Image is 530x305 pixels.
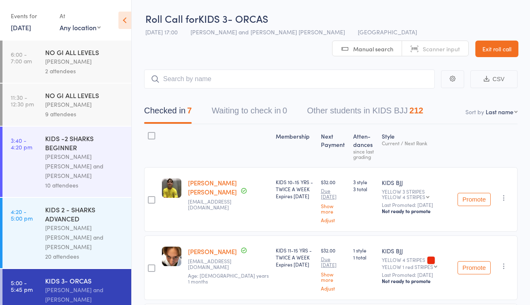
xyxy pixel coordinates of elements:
[190,28,345,36] span: [PERSON_NAME] and [PERSON_NAME] [PERSON_NAME]
[378,128,454,163] div: Style
[187,106,192,115] div: 7
[382,272,451,278] small: Last Promoted: [DATE]
[145,12,198,25] span: Roll Call for
[2,127,131,197] a: 3:40 -4:20 pmKIDS -2 SHARKS BEGINNER[PERSON_NAME] [PERSON_NAME] and [PERSON_NAME]10 attendees
[2,198,131,268] a: 4:20 -5:00 pmKIDS 2 - SHARKS ADVANCED[PERSON_NAME] [PERSON_NAME] and [PERSON_NAME]20 attendees
[382,257,451,269] div: YELLOW 4 STRIPES
[353,178,375,185] span: 3 style
[382,194,425,199] div: YELLOW 4 STRIPES
[276,261,314,268] div: Expires [DATE]
[353,149,375,159] div: since last grading
[382,278,451,284] div: Not ready to promote
[321,178,347,223] div: $32.00
[11,9,51,23] div: Events for
[382,189,451,199] div: YELLOW 3 STRIPES
[145,28,178,36] span: [DATE] 17:00
[11,208,33,221] time: 4:20 - 5:00 pm
[382,140,451,146] div: Current / Next Rank
[382,208,451,214] div: Not ready to promote
[321,247,347,291] div: $32.00
[188,258,269,270] small: rqcesar24@hotmail.com
[45,180,124,190] div: 10 attendees
[45,205,124,223] div: KIDS 2 - SHARKS ADVANCED
[188,199,269,211] small: jonathanbartonharvey@yahoo.co.uk
[45,276,124,285] div: KIDS 3- ORCAS
[162,178,181,198] img: image1713766653.png
[282,106,287,115] div: 0
[382,178,451,187] div: KIDS BJJ
[321,256,347,268] small: Due [DATE]
[45,66,124,76] div: 2 attendees
[11,279,33,293] time: 5:00 - 5:45 pm
[410,106,423,115] div: 212
[350,128,378,163] div: Atten­dances
[358,28,417,36] span: [GEOGRAPHIC_DATA]
[486,108,513,116] div: Last name
[321,286,347,291] a: Adjust
[276,178,314,199] div: KIDS 10-15 YRS - TWICE A WEEK
[45,57,124,66] div: [PERSON_NAME]
[382,264,433,269] div: YELLOW 1 red STRIPES
[353,185,375,192] span: 3 total
[272,128,318,163] div: Membership
[212,102,287,124] button: Waiting to check in0
[45,100,124,109] div: [PERSON_NAME]
[45,48,124,57] div: NO GI ALL LEVELS
[188,272,269,285] span: Age: [DEMOGRAPHIC_DATA] years 1 months
[45,223,124,252] div: [PERSON_NAME] [PERSON_NAME] and [PERSON_NAME]
[2,84,131,126] a: 11:30 -12:30 pmNO GI ALL LEVELS[PERSON_NAME]9 attendees
[423,45,460,53] span: Scanner input
[198,12,268,25] span: KIDS 3- ORCAS
[276,247,314,268] div: KIDS 11-15 YRS - TWICE A WEEK
[11,94,34,107] time: 11:30 - 12:30 pm
[307,102,423,124] button: Other students in KIDS BJJ212
[45,152,124,180] div: [PERSON_NAME] [PERSON_NAME] and [PERSON_NAME]
[382,247,451,255] div: KIDS BJJ
[475,41,518,57] a: Exit roll call
[162,247,181,266] img: image1753858963.png
[353,254,375,261] span: 1 total
[470,70,518,88] button: CSV
[321,217,347,223] a: Adjust
[353,247,375,254] span: 1 style
[353,45,393,53] span: Manual search
[45,91,124,100] div: NO GI ALL LEVELS
[144,70,435,89] input: Search by name
[11,51,32,64] time: 6:00 - 7:00 am
[45,252,124,261] div: 20 attendees
[60,9,101,23] div: At
[276,192,314,199] div: Expires [DATE]
[188,178,237,196] a: [PERSON_NAME] [PERSON_NAME]
[458,193,491,206] button: Promote
[45,134,124,152] div: KIDS -2 SHARKS BEGINNER
[45,109,124,119] div: 9 attendees
[465,108,484,116] label: Sort by
[2,41,131,83] a: 6:00 -7:00 amNO GI ALL LEVELS[PERSON_NAME]2 attendees
[144,102,192,124] button: Checked in7
[318,128,350,163] div: Next Payment
[458,261,491,274] button: Promote
[11,23,31,32] a: [DATE]
[321,188,347,200] small: Due [DATE]
[382,202,451,208] small: Last Promoted: [DATE]
[60,23,101,32] div: Any location
[188,247,237,256] a: [PERSON_NAME]
[321,271,347,282] a: Show more
[11,137,32,150] time: 3:40 - 4:20 pm
[321,203,347,214] a: Show more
